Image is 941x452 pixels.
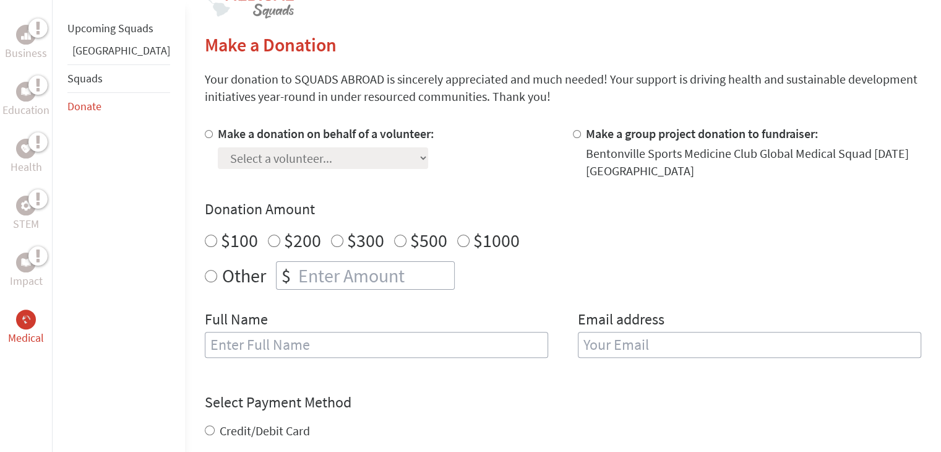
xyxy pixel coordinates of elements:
div: Health [16,139,36,159]
input: Enter Amount [296,262,454,289]
div: Bentonville Sports Medicine Club Global Medical Squad [DATE] [GEOGRAPHIC_DATA] [586,145,921,180]
a: EducationEducation [2,82,49,119]
a: [GEOGRAPHIC_DATA] [72,43,170,58]
label: $300 [347,228,384,252]
a: Donate [67,99,101,113]
img: Business [21,30,31,40]
p: STEM [13,215,39,233]
img: Health [21,144,31,152]
p: Medical [8,329,44,347]
a: STEMSTEM [13,196,39,233]
a: HealthHealth [11,139,42,176]
p: Impact [10,272,43,290]
img: Impact [21,258,31,267]
a: Upcoming Squads [67,21,153,35]
div: Education [16,82,36,102]
p: Education [2,102,49,119]
div: Impact [16,253,36,272]
label: $100 [221,228,258,252]
input: Your Email [578,332,921,358]
label: $200 [284,228,321,252]
a: MedicalMedical [8,310,44,347]
label: $1000 [473,228,520,252]
div: STEM [16,196,36,215]
img: STEM [21,201,31,211]
a: BusinessBusiness [5,25,47,62]
h4: Donation Amount [205,199,921,219]
div: Business [16,25,36,45]
li: Upcoming Squads [67,15,170,42]
a: Squads [67,71,103,85]
a: ImpactImpact [10,253,43,290]
li: Greece [67,42,170,64]
label: $500 [410,228,447,252]
label: Full Name [205,310,268,332]
li: Squads [67,64,170,93]
h4: Select Payment Method [205,393,921,412]
label: Make a group project donation to fundraiser: [586,126,819,141]
label: Make a donation on behalf of a volunteer: [218,126,434,141]
input: Enter Full Name [205,332,548,358]
p: Business [5,45,47,62]
p: Health [11,159,42,176]
label: Email address [578,310,664,332]
li: Donate [67,93,170,120]
div: $ [277,262,296,289]
div: Medical [16,310,36,329]
img: Education [21,87,31,96]
label: Credit/Debit Card [220,423,310,438]
label: Other [222,261,266,290]
p: Your donation to SQUADS ABROAD is sincerely appreciated and much needed! Your support is driving ... [205,71,921,105]
h2: Make a Donation [205,33,921,56]
img: Medical [21,315,31,324]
